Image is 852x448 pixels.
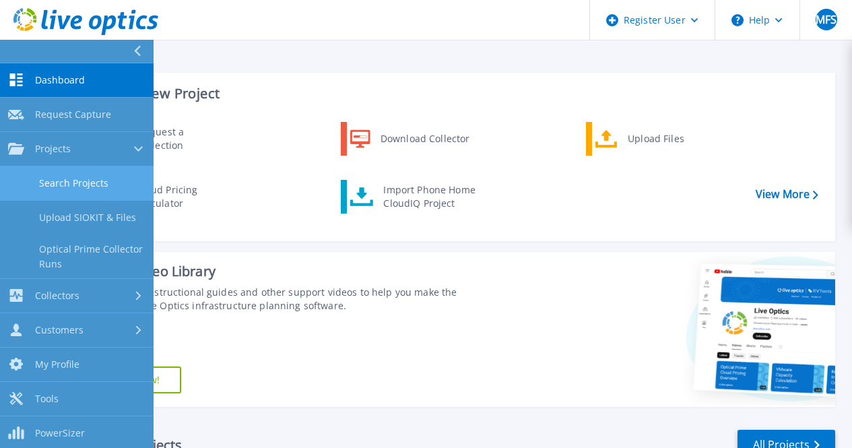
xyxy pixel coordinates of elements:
span: MFS [816,14,837,25]
span: PowerSizer [35,427,85,439]
span: Collectors [35,290,79,302]
div: Download Collector [374,125,476,152]
span: Projects [35,143,71,155]
a: Request a Collection [95,122,233,156]
a: Download Collector [341,122,479,156]
a: View More [756,188,818,201]
span: Request Capture [35,108,111,121]
div: Cloud Pricing Calculator [130,183,230,210]
span: My Profile [35,358,79,371]
div: Upload Files [621,125,721,152]
h3: Start a New Project [96,86,818,101]
div: Request a Collection [131,125,230,152]
div: Support Video Library [79,263,479,280]
span: Dashboard [35,74,85,86]
span: Customers [35,324,84,336]
span: Tools [35,393,59,405]
div: Find tutorials, instructional guides and other support videos to help you make the most of your L... [79,286,479,313]
div: Import Phone Home CloudIQ Project [376,183,482,210]
a: Cloud Pricing Calculator [95,180,233,214]
a: Upload Files [586,122,724,156]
